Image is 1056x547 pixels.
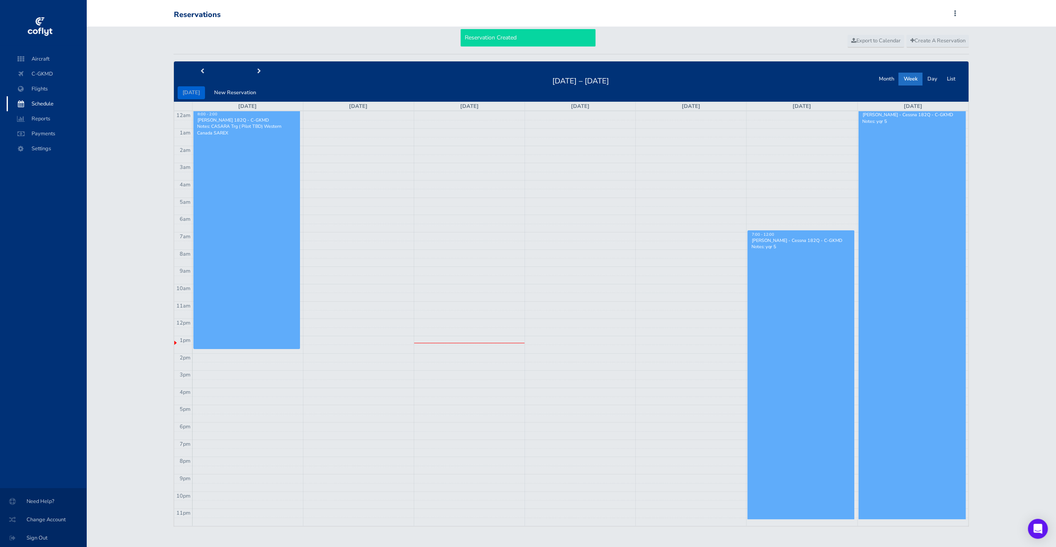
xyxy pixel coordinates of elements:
[26,15,54,39] img: coflyt logo
[906,35,969,47] a: Create A Reservation
[180,198,190,206] span: 5am
[547,74,614,86] h2: [DATE] – [DATE]
[174,10,221,20] div: Reservations
[176,492,190,500] span: 10pm
[941,73,960,85] button: List
[180,233,190,240] span: 7am
[238,103,257,110] a: [DATE]
[176,302,190,310] span: 11am
[176,509,190,517] span: 11pm
[873,73,899,85] button: Month
[180,423,190,430] span: 6pm
[197,117,297,123] div: [PERSON_NAME] 182Q - C-GKMD
[10,512,76,527] span: Change Account
[180,250,190,258] span: 8am
[751,237,851,244] div: [PERSON_NAME] - Cessna 182Q - C-GKMD
[176,112,190,119] span: 12am
[231,65,288,78] button: next
[1028,519,1048,539] div: Open Intercom Messenger
[851,37,900,44] span: Export to Calendar
[178,86,205,99] button: [DATE]
[349,103,368,110] a: [DATE]
[180,475,190,482] span: 9pm
[751,232,774,237] span: 7:00 - 12:00
[180,164,190,171] span: 3am
[15,111,78,126] span: Reports
[571,103,590,110] a: [DATE]
[15,81,78,96] span: Flights
[180,457,190,465] span: 8pm
[180,371,190,379] span: 3pm
[197,123,297,136] p: Notes: CASARA Trg ( Pilot TBD) Western Canada SAREX
[15,141,78,156] span: Settings
[180,440,190,448] span: 7pm
[461,29,595,46] div: Reservation Created
[682,103,700,110] a: [DATE]
[15,96,78,111] span: Schedule
[180,354,190,361] span: 2pm
[793,103,811,110] a: [DATE]
[174,65,231,78] button: prev
[922,73,942,85] button: Day
[751,244,851,250] p: Notes: yqr 5
[180,405,190,413] span: 5pm
[10,530,76,545] span: Sign Out
[903,103,922,110] a: [DATE]
[209,86,261,99] button: New Reservation
[176,319,190,327] span: 12pm
[180,147,190,154] span: 2am
[180,215,190,223] span: 6am
[15,126,78,141] span: Payments
[180,388,190,396] span: 4pm
[180,129,190,137] span: 1am
[180,267,190,275] span: 9am
[898,73,922,85] button: Week
[10,494,76,509] span: Need Help?
[198,112,217,117] span: 8:00 - 2:00
[910,37,965,44] span: Create A Reservation
[180,337,190,344] span: 1pm
[847,35,904,47] a: Export to Calendar
[862,118,962,125] p: Notes: yqr 5
[15,66,78,81] span: C-GKMD
[460,103,478,110] a: [DATE]
[15,51,78,66] span: Aircraft
[176,285,190,292] span: 10am
[180,181,190,188] span: 4am
[862,112,962,118] div: [PERSON_NAME] - Cessna 182Q - C-GKMD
